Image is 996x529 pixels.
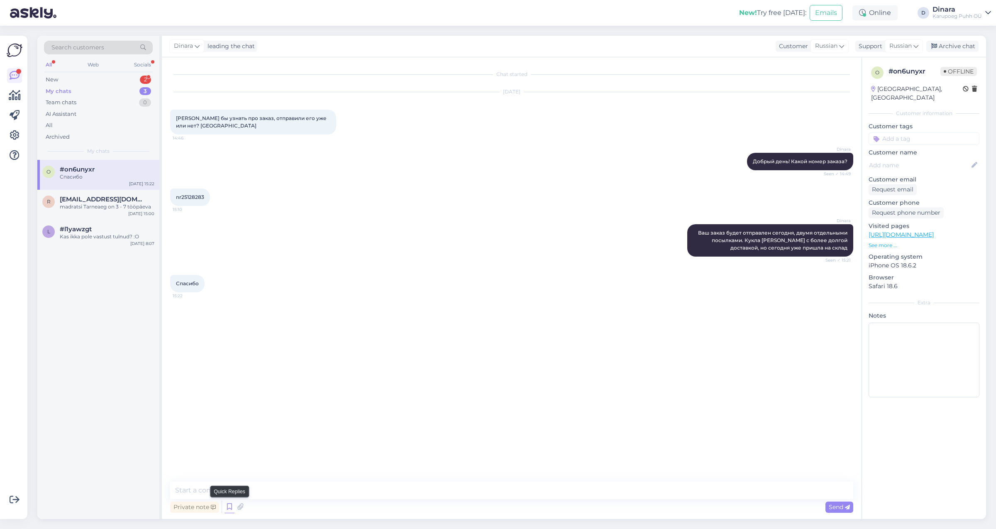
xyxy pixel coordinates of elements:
[829,503,850,511] span: Send
[739,8,806,18] div: Try free [DATE]:
[47,228,50,235] span: l
[926,41,979,52] div: Archive chat
[176,194,204,200] span: nr25128283
[820,171,851,177] span: Seen ✓ 14:49
[128,211,154,217] div: [DATE] 15:00
[139,98,151,107] div: 0
[46,87,71,96] div: My chats
[918,7,929,19] div: D
[869,184,917,195] div: Request email
[820,257,851,263] span: Seen ✓ 15:21
[869,311,979,320] p: Notes
[933,13,982,20] div: Karupoeg Puhh OÜ
[170,71,853,78] div: Chat started
[875,69,879,76] span: o
[46,169,51,175] span: o
[140,76,151,84] div: 2
[173,293,204,299] span: 15:22
[46,110,76,118] div: AI Assistant
[869,110,979,117] div: Customer information
[60,166,95,173] span: #on6unyxr
[869,148,979,157] p: Customer name
[815,42,837,51] span: Russian
[46,98,76,107] div: Team chats
[60,203,154,211] div: madratsi Tarneaeg on 3 - 7 tööpäeva
[869,261,979,270] p: iPhone OS 18.6.2
[129,181,154,187] div: [DATE] 15:22
[47,198,51,205] span: r
[46,76,58,84] div: New
[869,252,979,261] p: Operating system
[869,175,979,184] p: Customer email
[173,206,204,213] span: 15:10
[810,5,842,21] button: Emails
[60,196,146,203] span: riinalaurimaa@gmail.com
[46,133,70,141] div: Archived
[176,280,199,287] span: Спасибо
[869,273,979,282] p: Browser
[170,88,853,96] div: [DATE]
[46,121,53,130] div: All
[86,59,100,70] div: Web
[820,146,851,152] span: Dinara
[204,42,255,51] div: leading the chat
[170,502,219,513] div: Private note
[852,5,898,20] div: Online
[869,299,979,306] div: Extra
[7,42,22,58] img: Askly Logo
[869,242,979,249] p: See more ...
[60,225,92,233] span: #l1yawzgt
[44,59,54,70] div: All
[869,198,979,207] p: Customer phone
[176,115,328,129] span: [PERSON_NAME] бы узнать про заказ, отправили его уже или нет? [GEOGRAPHIC_DATA]
[933,6,982,13] div: Dinara
[739,9,757,17] b: New!
[869,207,944,218] div: Request phone number
[139,87,151,96] div: 3
[776,42,808,51] div: Customer
[869,222,979,230] p: Visited pages
[820,218,851,224] span: Dinara
[173,135,204,141] span: 14:46
[871,85,963,102] div: [GEOGRAPHIC_DATA], [GEOGRAPHIC_DATA]
[889,42,912,51] span: Russian
[869,231,934,238] a: [URL][DOMAIN_NAME]
[940,67,977,76] span: Offline
[869,122,979,131] p: Customer tags
[869,282,979,291] p: Safari 18.6
[869,132,979,145] input: Add a tag
[87,147,110,155] span: My chats
[698,230,849,251] span: Ваш заказ будет отправлен сегодня, двумя отдельными посылками. Кукла [PERSON_NAME] с более долгой...
[869,161,970,170] input: Add name
[51,43,104,52] span: Search customers
[753,158,847,164] span: Добрый день! Какой номер заказа?
[132,59,153,70] div: Socials
[174,42,193,51] span: Dinara
[889,66,940,76] div: # on6unyxr
[933,6,991,20] a: DinaraKarupoeg Puhh OÜ
[60,173,154,181] div: Спасибо
[855,42,882,51] div: Support
[60,233,154,240] div: Kas ikka pole vastust tulnud? :O
[214,487,245,495] small: Quick Replies
[130,240,154,247] div: [DATE] 8:07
